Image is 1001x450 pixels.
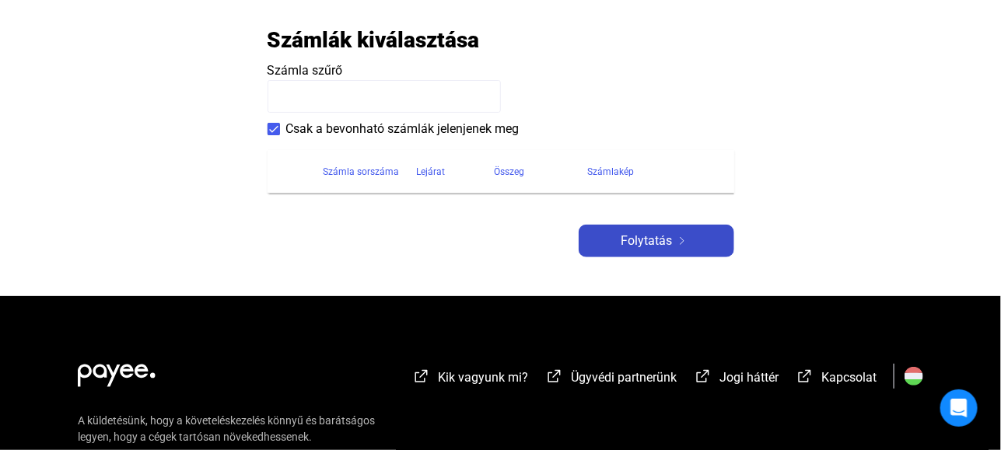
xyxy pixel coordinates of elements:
[673,237,691,245] img: arrow-right-white
[286,120,520,138] span: Csak a bevonható számlák jelenjenek meg
[621,232,673,250] span: Folytatás
[579,225,734,257] button: Folytatásarrow-right-white
[438,370,528,385] span: Kik vagyunk mi?
[324,162,400,181] div: Számla sorszáma
[545,368,564,384] img: external-link-white
[571,370,677,385] span: Ügyvédi partnerünk
[940,389,978,427] div: Open Intercom Messenger
[694,368,712,384] img: external-link-white
[905,367,923,385] img: HU.svg
[78,355,156,387] img: white-payee-white-dot.svg
[588,162,716,181] div: Számlakép
[719,370,779,385] span: Jogi háttér
[417,162,446,181] div: Lejárat
[268,63,343,78] span: Számla szűrő
[821,370,877,385] span: Kapcsolat
[324,162,417,181] div: Számla sorszáma
[268,26,480,54] h2: Számlák kiválasztása
[545,372,677,387] a: external-link-whiteÜgyvédi partnerünk
[588,162,635,181] div: Számlakép
[694,372,779,387] a: external-link-whiteJogi háttér
[417,162,495,181] div: Lejárat
[412,368,431,384] img: external-link-white
[412,372,528,387] a: external-link-whiteKik vagyunk mi?
[796,368,814,384] img: external-link-white
[495,162,588,181] div: Összeg
[495,162,525,181] div: Összeg
[796,372,877,387] a: external-link-whiteKapcsolat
